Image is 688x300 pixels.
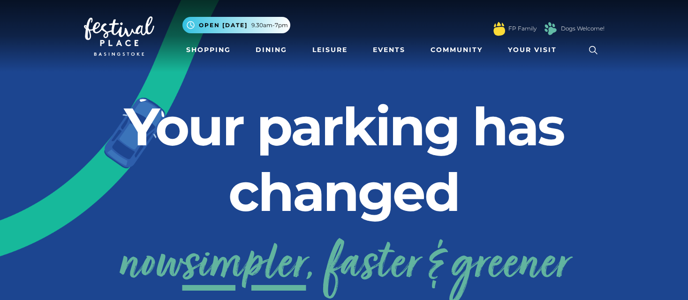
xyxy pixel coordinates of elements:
a: Leisure [309,41,351,59]
a: Events [369,41,409,59]
a: Dining [252,41,291,59]
h2: Your parking has changed [84,94,605,225]
a: Shopping [182,41,234,59]
a: Your Visit [504,41,565,59]
span: Your Visit [508,45,557,55]
button: Open [DATE] 9.30am-7pm [182,17,290,33]
a: Community [427,41,486,59]
img: Festival Place Logo [84,16,154,56]
a: Dogs Welcome! [561,24,605,33]
span: 9.30am-7pm [251,21,288,30]
a: FP Family [508,24,537,33]
span: Open [DATE] [199,21,248,30]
